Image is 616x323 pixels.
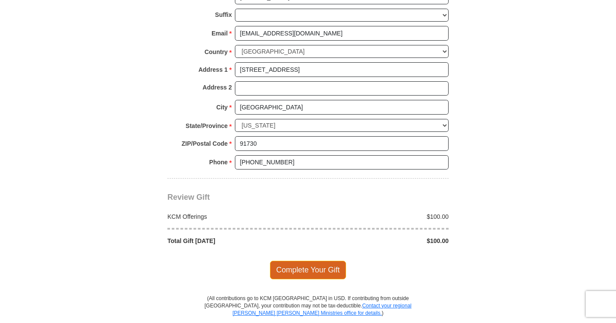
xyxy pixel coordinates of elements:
strong: Address 2 [202,81,232,93]
strong: ZIP/Postal Code [182,138,228,150]
strong: Country [205,46,228,58]
div: KCM Offerings [163,212,308,221]
div: $100.00 [308,237,453,245]
strong: Suffix [215,9,232,21]
span: Review Gift [167,193,210,201]
strong: City [216,101,228,113]
div: Total Gift [DATE] [163,237,308,245]
strong: Phone [209,156,228,168]
strong: Address 1 [199,64,228,76]
span: Complete Your Gift [270,261,346,279]
strong: Email [212,27,228,39]
a: Contact your regional [PERSON_NAME] [PERSON_NAME] Ministries office for details. [232,303,411,316]
div: $100.00 [308,212,453,221]
strong: State/Province [186,120,228,132]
